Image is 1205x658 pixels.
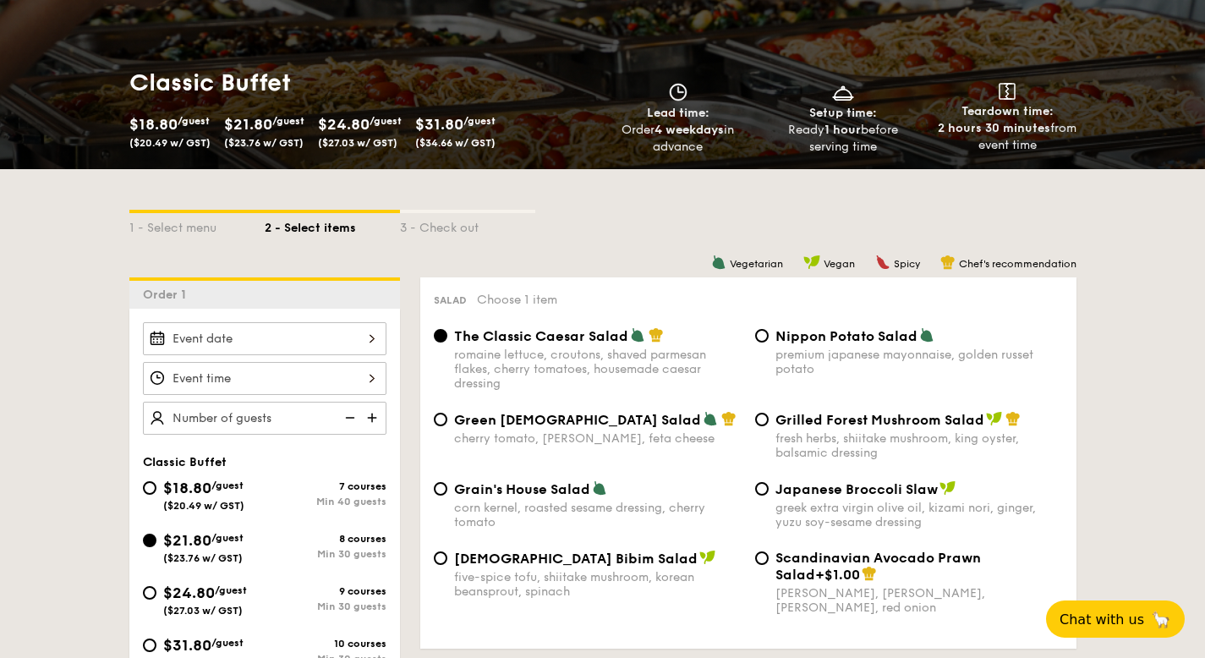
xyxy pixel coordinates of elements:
[143,534,156,547] input: $21.80/guest($23.76 w/ GST)8 coursesMin 30 guests
[163,584,215,602] span: $24.80
[875,255,890,270] img: icon-spicy.37a8142b.svg
[775,481,938,497] span: Japanese Broccoli Slaw
[163,531,211,550] span: $21.80
[699,550,716,565] img: icon-vegan.f8ff3823.svg
[454,328,628,344] span: The Classic Caesar Salad
[361,402,386,434] img: icon-add.58712e84.svg
[143,455,227,469] span: Classic Buffet
[400,213,535,237] div: 3 - Check out
[434,551,447,565] input: [DEMOGRAPHIC_DATA] Bibim Saladfive-spice tofu, shiitake mushroom, korean beansprout, spinach
[143,402,386,435] input: Number of guests
[434,294,467,306] span: Salad
[454,501,742,529] div: corn kernel, roasted sesame dressing, cherry tomato
[755,551,769,565] input: Scandinavian Avocado Prawn Salad+$1.00[PERSON_NAME], [PERSON_NAME], [PERSON_NAME], red onion
[318,137,397,149] span: ($27.03 w/ GST)
[809,106,877,120] span: Setup time:
[434,413,447,426] input: Green [DEMOGRAPHIC_DATA] Saladcherry tomato, [PERSON_NAME], feta cheese
[940,255,956,270] img: icon-chef-hat.a58ddaea.svg
[434,329,447,343] input: The Classic Caesar Saladromaine lettuce, croutons, shaved parmesan flakes, cherry tomatoes, house...
[415,115,463,134] span: $31.80
[938,121,1050,135] strong: 2 hours 30 minutes
[775,412,984,428] span: Grilled Forest Mushroom Salad
[454,348,742,391] div: romaine lettuce, croutons, shaved parmesan flakes, cherry tomatoes, housemade caesar dressing
[1060,611,1144,628] span: Chat with us
[454,412,701,428] span: Green [DEMOGRAPHIC_DATA] Salad
[775,431,1063,460] div: fresh herbs, shiitake mushroom, king oyster, balsamic dressing
[824,123,861,137] strong: 1 hour
[336,402,361,434] img: icon-reduce.1d2dbef1.svg
[939,480,956,496] img: icon-vegan.f8ff3823.svg
[143,639,156,652] input: $31.80/guest($34.66 w/ GST)10 coursesMin 30 guests
[143,322,386,355] input: Event date
[463,115,496,127] span: /guest
[265,548,386,560] div: Min 30 guests
[224,137,304,149] span: ($23.76 w/ GST)
[1005,411,1021,426] img: icon-chef-hat.a58ddaea.svg
[767,122,918,156] div: Ready before serving time
[265,480,386,492] div: 7 courses
[224,115,272,134] span: $21.80
[163,552,243,564] span: ($23.76 w/ GST)
[415,137,496,149] span: ($34.66 w/ GST)
[815,567,860,583] span: +$1.00
[370,115,402,127] span: /guest
[454,481,590,497] span: Grain's House Salad
[649,327,664,343] img: icon-chef-hat.a58ddaea.svg
[454,431,742,446] div: cherry tomato, [PERSON_NAME], feta cheese
[703,411,718,426] img: icon-vegetarian.fe4039eb.svg
[454,570,742,599] div: five-spice tofu, shiitake mushroom, korean beansprout, spinach
[477,293,557,307] span: Choose 1 item
[711,255,726,270] img: icon-vegetarian.fe4039eb.svg
[318,115,370,134] span: $24.80
[178,115,210,127] span: /guest
[803,255,820,270] img: icon-vegan.f8ff3823.svg
[932,120,1083,154] div: from event time
[143,288,193,302] span: Order 1
[454,551,698,567] span: [DEMOGRAPHIC_DATA] Bibim Salad
[129,68,596,98] h1: Classic Buffet
[775,586,1063,615] div: [PERSON_NAME], [PERSON_NAME], [PERSON_NAME], red onion
[755,413,769,426] input: Grilled Forest Mushroom Saladfresh herbs, shiitake mushroom, king oyster, balsamic dressing
[755,482,769,496] input: Japanese Broccoli Slawgreek extra virgin olive oil, kizami nori, ginger, yuzu soy-sesame dressing
[143,481,156,495] input: $18.80/guest($20.49 w/ GST)7 coursesMin 40 guests
[211,532,244,544] span: /guest
[862,566,877,581] img: icon-chef-hat.a58ddaea.svg
[665,83,691,101] img: icon-clock.2db775ea.svg
[129,115,178,134] span: $18.80
[775,348,1063,376] div: premium japanese mayonnaise, golden russet potato
[1151,610,1171,629] span: 🦙
[959,258,1076,270] span: Chef's recommendation
[265,600,386,612] div: Min 30 guests
[986,411,1003,426] img: icon-vegan.f8ff3823.svg
[999,83,1016,100] img: icon-teardown.65201eee.svg
[647,106,709,120] span: Lead time:
[730,258,783,270] span: Vegetarian
[603,122,754,156] div: Order in advance
[824,258,855,270] span: Vegan
[775,328,917,344] span: Nippon Potato Salad
[163,605,243,617] span: ($27.03 w/ GST)
[755,329,769,343] input: Nippon Potato Saladpremium japanese mayonnaise, golden russet potato
[211,637,244,649] span: /guest
[894,258,920,270] span: Spicy
[265,585,386,597] div: 9 courses
[163,479,211,497] span: $18.80
[630,327,645,343] img: icon-vegetarian.fe4039eb.svg
[775,501,1063,529] div: greek extra virgin olive oil, kizami nori, ginger, yuzu soy-sesame dressing
[830,83,856,101] img: icon-dish.430c3a2e.svg
[211,480,244,491] span: /guest
[265,638,386,650] div: 10 courses
[129,213,265,237] div: 1 - Select menu
[143,586,156,600] input: $24.80/guest($27.03 w/ GST)9 coursesMin 30 guests
[272,115,304,127] span: /guest
[961,104,1054,118] span: Teardown time:
[919,327,934,343] img: icon-vegetarian.fe4039eb.svg
[1046,600,1185,638] button: Chat with us🦙
[143,362,386,395] input: Event time
[775,550,981,583] span: Scandinavian Avocado Prawn Salad
[655,123,724,137] strong: 4 weekdays
[163,636,211,655] span: $31.80
[265,496,386,507] div: Min 40 guests
[721,411,737,426] img: icon-chef-hat.a58ddaea.svg
[265,533,386,545] div: 8 courses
